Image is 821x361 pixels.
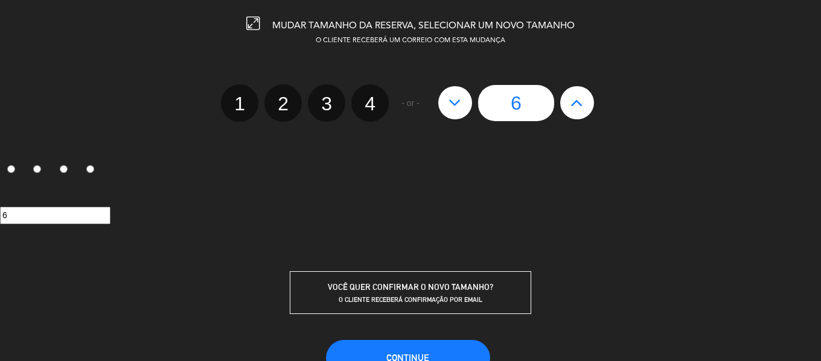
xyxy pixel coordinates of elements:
label: 4 [79,160,106,180]
input: 2 [33,165,41,173]
label: 3 [53,160,80,180]
span: MUDAR TAMANHO DA RESERVA, SELECIONAR UM NOVO TAMANHO [272,21,575,31]
input: 4 [86,165,94,173]
label: 3 [308,84,345,122]
label: 2 [264,84,302,122]
span: - or - [401,96,420,110]
span: O CLIENTE RECEBERÁ CONFIRMAÇÃO POR EMAIL [339,295,482,304]
span: O CLIENTE RECEBERÁ UM CORREIO COM ESTA MUDANÇA [316,37,505,44]
input: 1 [7,165,15,173]
label: 1 [221,84,258,122]
input: 3 [60,165,68,173]
label: 4 [351,84,389,122]
span: VOCÊ QUER CONFIRMAR O NOVO TAMANHO? [328,282,493,292]
label: 2 [27,160,53,180]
